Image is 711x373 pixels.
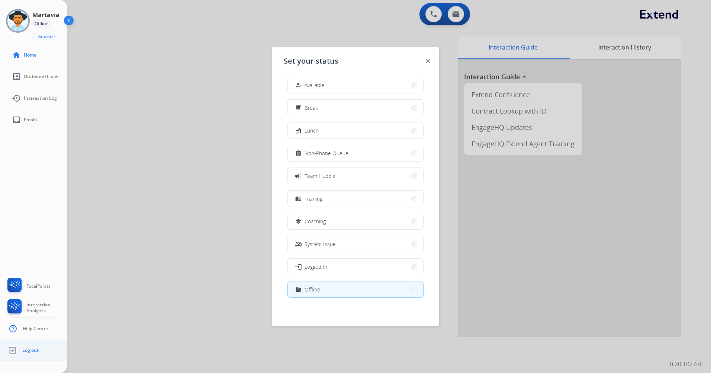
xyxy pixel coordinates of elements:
mat-icon: inbox [12,115,21,124]
span: Home [24,52,36,58]
span: Logged In [305,263,327,271]
span: FocalPoints [26,283,51,289]
span: Non-Phone Queue [305,149,348,157]
span: Training [305,195,322,203]
span: Set your status [284,56,338,66]
span: Outbound Leads [24,74,59,80]
span: Help Center [23,326,48,332]
mat-icon: home [12,51,21,60]
mat-icon: login [295,263,302,270]
h3: Martavia [32,10,59,19]
button: Training [288,191,423,207]
span: Offline [305,286,320,293]
span: Available [305,81,324,89]
mat-icon: menu_book [295,195,302,202]
mat-icon: campaign [295,172,302,179]
span: Emails [24,117,38,123]
mat-icon: phonelink_off [295,241,302,247]
button: Lunch [288,122,423,138]
a: Interaction Analytics [6,299,67,316]
mat-icon: history [12,94,21,103]
span: Coaching [305,217,326,225]
mat-icon: assignment [295,150,302,156]
button: Offline [288,281,423,297]
mat-icon: fastfood [295,127,302,134]
mat-icon: free_breakfast [295,105,302,111]
button: Available [288,77,423,93]
button: Team Huddle [288,168,423,184]
button: System Issue [288,236,423,252]
p: 0.20.1027RC [670,360,704,369]
mat-icon: list_alt [12,72,21,81]
mat-icon: school [295,218,302,224]
img: avatar [7,10,28,31]
span: System Issue [305,240,336,248]
div: Offline [32,19,51,28]
mat-icon: work_off [295,286,302,293]
span: Team Huddle [305,172,335,180]
mat-icon: how_to_reg [295,82,302,88]
a: FocalPoints [6,278,51,295]
button: Logged In [288,259,423,275]
span: Interaction Log [24,95,57,101]
span: Interaction Analytics [26,302,67,314]
span: Log out [22,347,39,353]
img: close-button [426,59,430,63]
button: Coaching [288,213,423,229]
button: Non-Phone Queue [288,145,423,161]
span: Lunch [305,127,319,134]
button: Edit Avatar [32,33,58,41]
span: Break [305,104,318,112]
button: Break [288,100,423,116]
